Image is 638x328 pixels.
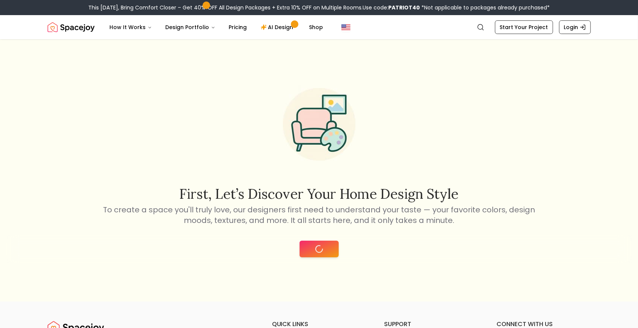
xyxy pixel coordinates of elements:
span: *Not applicable to packages already purchased* [420,4,550,11]
button: Design Portfolio [160,20,221,35]
p: To create a space you'll truly love, our designers first need to understand your taste — your fav... [102,204,537,226]
a: AI Design [255,20,302,35]
a: Spacejoy [48,20,95,35]
img: Start Style Quiz Illustration [271,76,367,173]
div: This [DATE], Bring Comfort Closer – Get 40% OFF All Design Packages + Extra 10% OFF on Multiple R... [88,4,550,11]
img: United States [341,23,351,32]
img: Spacejoy Logo [48,20,95,35]
b: PATRIOT40 [388,4,420,11]
a: Start Your Project [495,20,553,34]
nav: Main [104,20,329,35]
button: How It Works [104,20,158,35]
a: Shop [303,20,329,35]
a: Login [559,20,591,34]
nav: Global [48,15,591,39]
a: Pricing [223,20,253,35]
h2: First, let’s discover your home design style [102,186,537,201]
span: Use code: [363,4,420,11]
